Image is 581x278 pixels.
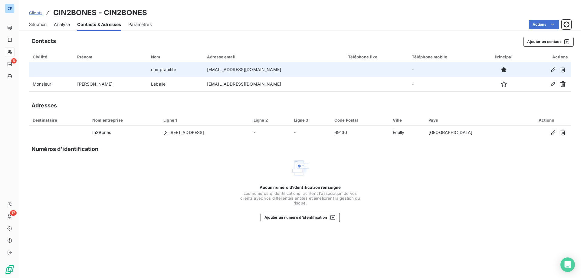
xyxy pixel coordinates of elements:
span: Contacts & Adresses [77,21,121,28]
td: Écully [389,126,425,140]
span: Analyse [54,21,70,28]
img: Empty state [290,158,310,178]
td: 69130 [331,126,389,140]
td: [PERSON_NAME] [74,77,147,91]
div: Actions [525,118,568,123]
td: [EMAIL_ADDRESS][DOMAIN_NAME] [203,62,344,77]
div: Destinataire [33,118,85,123]
div: Principal [486,54,521,59]
td: Monsieur [29,77,74,91]
td: In2Bones [89,126,160,140]
div: Téléphone fixe [348,54,405,59]
h3: CIN2BONES - CIN2BONES [53,7,147,18]
span: Les numéros d'identifications facilitent l'association de vos clients avec vos différentes entité... [240,191,361,205]
td: - [290,126,331,140]
div: Ligne 2 [254,118,287,123]
div: Code Postal [334,118,386,123]
button: Actions [529,20,559,29]
td: - [250,126,290,140]
h5: Numéros d’identification [31,145,99,153]
button: Ajouter un contact [523,37,574,47]
span: Paramètres [128,21,152,28]
div: Nom entreprise [92,118,156,123]
button: Ajouter un numéro d’identification [261,213,340,222]
span: 6 [11,58,17,64]
div: Nom [151,54,200,59]
td: [GEOGRAPHIC_DATA] [425,126,521,140]
div: Adresse email [207,54,341,59]
span: Situation [29,21,47,28]
a: Clients [29,10,42,16]
div: Téléphone mobile [412,54,479,59]
div: Pays [428,118,518,123]
div: Ville [393,118,421,123]
span: Clients [29,10,42,15]
div: Open Intercom Messenger [560,257,575,272]
div: Ligne 1 [163,118,246,123]
td: - [408,62,482,77]
h5: Contacts [31,37,56,45]
div: Actions [529,54,568,59]
span: 17 [10,210,17,216]
td: [EMAIL_ADDRESS][DOMAIN_NAME] [203,77,344,91]
td: - [408,77,482,91]
td: comptabilité [147,62,203,77]
td: Leballe [147,77,203,91]
div: Prénom [77,54,144,59]
img: Logo LeanPay [5,265,15,274]
div: Civilité [33,54,70,59]
div: CF [5,4,15,13]
td: [STREET_ADDRESS] [160,126,250,140]
h5: Adresses [31,101,57,110]
span: Aucun numéro d’identification renseigné [260,185,341,190]
div: Ligne 3 [294,118,327,123]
